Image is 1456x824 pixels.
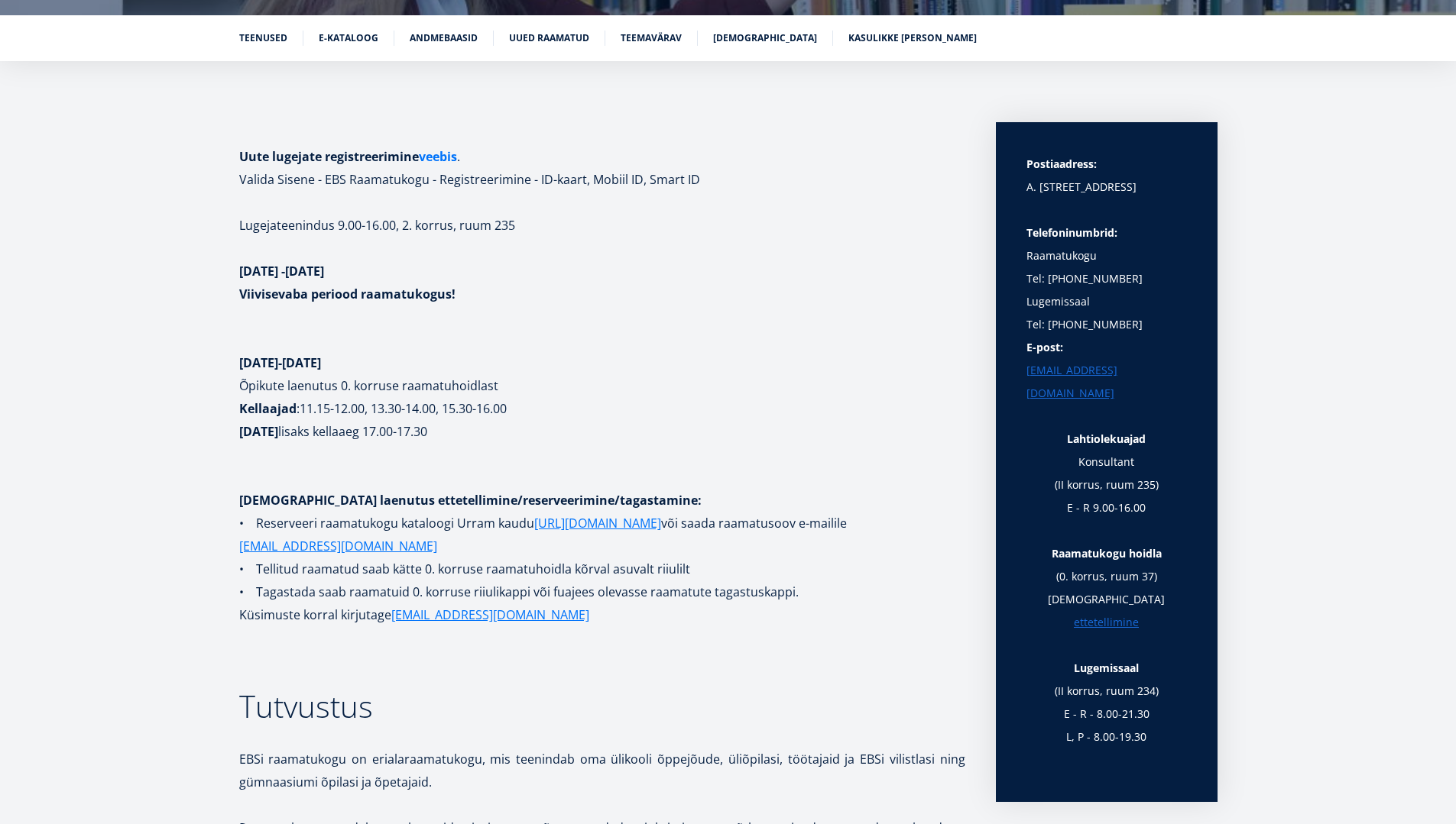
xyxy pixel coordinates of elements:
[319,31,378,46] a: E-kataloog
[239,535,437,557] a: [EMAIL_ADDRESS][DOMAIN_NAME]
[239,557,965,580] p: • Tellitud raamatud saab kätte 0. korruse raamatuhoidla kõrval asuvalt riiulilt
[1026,267,1187,313] p: Tel: [PHONE_NUMBER] Lugemissaal
[239,263,324,280] strong: [DATE] -[DATE]
[1067,431,1146,446] strong: Lahtiolekuajad
[848,31,977,46] a: Kasulikke [PERSON_NAME]
[1026,221,1187,267] p: Raamatukogu
[410,31,478,46] a: Andmebaasid
[1026,359,1187,405] a: [EMAIL_ADDRESS][DOMAIN_NAME]
[1026,157,1097,171] strong: Postiaadress:
[239,148,457,165] strong: Uute lugejate registreerimine
[239,580,965,603] p: • Tagastada saab raamatuid 0. korruse riiulikappi või fuajees olevasse raamatute tagastuskappi.
[419,145,457,168] a: veebis
[1026,725,1187,771] p: L, P - 8.00-19.30
[239,286,456,302] strong: Viivisevaba periood raamatukogus!
[239,603,965,626] p: Küsimuste korral kirjutage
[239,423,278,440] strong: [DATE]
[1074,661,1139,675] strong: Lugemissaal
[1052,546,1162,561] strong: Raamatukogu hoidla
[1026,176,1187,199] p: A. [STREET_ADDRESS]
[300,400,507,417] b: 11.15-12.00, 13.30-14.00, 15.30-16.00
[239,214,965,237] p: Lugejateenindus 9.00-16.00, 2. korrus, ruum 235
[239,377,498,394] b: Õpikute laenutus 0. korruse raamatuhoidlast
[1026,225,1117,240] strong: Telefoninumbrid:
[239,492,702,509] strong: [DEMOGRAPHIC_DATA] laenutus ettetellimine/reserveerimine/tagastamine:
[1026,340,1063,354] strong: E-post:
[239,685,373,727] span: Tutvustus
[509,31,589,46] a: Uued raamatud
[1026,542,1187,634] p: (0. korrus, ruum 37) [DEMOGRAPHIC_DATA]
[1026,313,1187,336] p: Tel: [PHONE_NUMBER]
[278,423,427,440] b: lisaks kellaaeg 17.00-17.30
[391,603,589,626] a: [EMAIL_ADDRESS][DOMAIN_NAME]
[1026,703,1187,725] p: E - R - 8.00-21.30
[239,354,321,371] strong: [DATE]-[DATE]
[534,512,661,535] a: [URL][DOMAIN_NAME]
[239,374,965,443] p: :
[621,31,682,46] a: Teemavärav
[1055,683,1159,698] b: (II korrus, ruum 234)
[1074,611,1139,634] a: ettetellimine
[239,31,287,46] a: Teenused
[1026,451,1187,542] p: Konsultant (II korrus, ruum 235) E - R 9.00-16.00
[239,400,297,417] strong: Kellaajad
[239,512,965,557] p: • Reserveeri raamatukogu kataloogi Urram kaudu või saada raamatusoov e-mailile
[239,145,965,191] h1: . Valida Sisene - EBS Raamatukogu - Registreerimine - ID-kaart, Mobiil ID, Smart ID
[239,748,965,793] p: EBSi raamatukogu on erialaraamatukogu, mis teenindab oma ülikooli õppejõude, üliõpilasi, töötajai...
[713,31,817,46] a: [DEMOGRAPHIC_DATA]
